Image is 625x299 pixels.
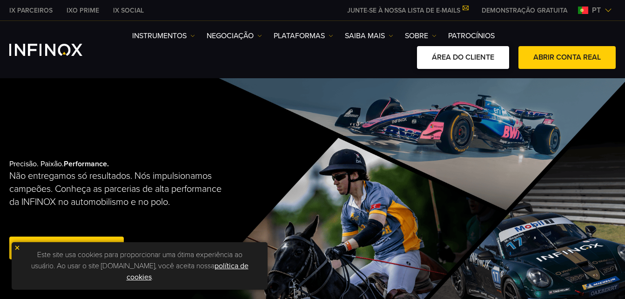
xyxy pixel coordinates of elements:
a: INFINOX [2,6,60,15]
a: NEGOCIAÇÃO [207,30,262,41]
img: yellow close icon [14,245,20,251]
span: pt [588,5,605,16]
div: Precisão. Paixão. [9,144,282,277]
a: Saiba mais [345,30,393,41]
a: ÁREA DO CLIENTE [417,46,509,69]
a: Instrumentos [132,30,195,41]
a: Patrocínios [448,30,495,41]
p: Não entregamos só resultados. Nós impulsionamos campeões. Conheça as parcerias de alta performanc... [9,170,228,209]
a: ABRIR CONTA REAL [518,46,616,69]
strong: Performance. [64,159,109,169]
a: INFINOX [106,6,151,15]
a: INFINOX Logo [9,44,104,56]
a: SOBRE [405,30,437,41]
a: INFINOX [60,6,106,15]
p: Este site usa cookies para proporcionar uma ótima experiência ao usuário. Ao usar o site [DOMAIN_... [16,247,263,285]
a: JUNTE-SE À NOSSA LISTA DE E-MAILS [340,7,475,14]
a: INFINOX MENU [475,6,574,15]
a: abra uma conta real [9,237,124,259]
a: PLATAFORMAS [274,30,333,41]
